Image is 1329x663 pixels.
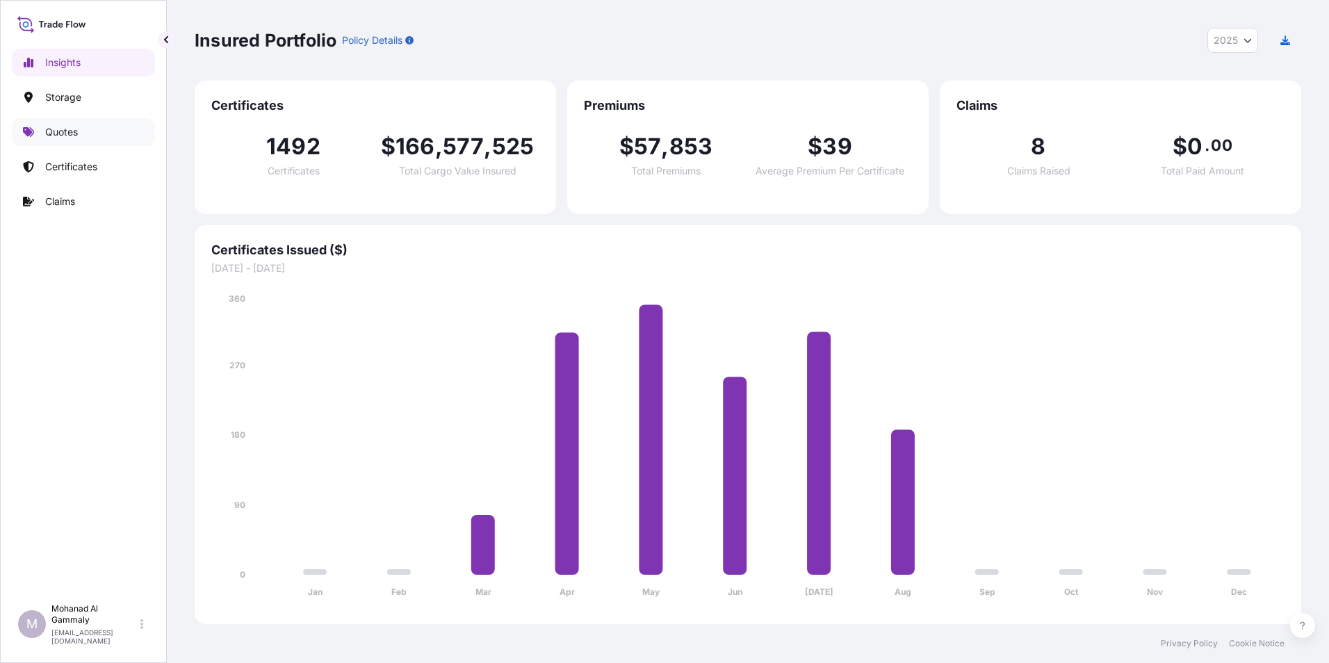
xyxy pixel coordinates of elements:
span: Total Premiums [631,166,701,176]
span: 39 [822,136,851,158]
p: Insured Portfolio [195,29,336,51]
a: Quotes [12,118,155,146]
span: , [435,136,443,158]
span: [DATE] - [DATE] [211,261,1285,275]
span: . [1205,140,1209,151]
span: $ [619,136,634,158]
span: Certificates [211,97,539,114]
p: Certificates [45,160,97,174]
tspan: 90 [234,500,245,510]
tspan: 360 [229,293,245,304]
span: Certificates Issued ($) [211,242,1285,259]
button: Year Selector [1207,28,1258,53]
tspan: Jun [728,587,742,597]
span: 166 [396,136,435,158]
tspan: Aug [895,587,911,597]
tspan: Jan [308,587,323,597]
span: $ [381,136,396,158]
span: Premiums [584,97,912,114]
p: Storage [45,90,81,104]
span: 00 [1211,140,1232,151]
a: Certificates [12,153,155,181]
p: Policy Details [342,33,402,47]
span: $ [808,136,822,158]
a: Privacy Policy [1161,638,1218,649]
tspan: Dec [1231,587,1247,597]
p: Claims [45,195,75,208]
p: [EMAIL_ADDRESS][DOMAIN_NAME] [51,628,138,645]
span: 1492 [266,136,320,158]
p: Mohanad Al Gammaly [51,603,138,625]
a: Storage [12,83,155,111]
tspan: 270 [229,360,245,370]
span: Total Paid Amount [1161,166,1244,176]
span: Average Premium Per Certificate [756,166,904,176]
span: $ [1173,136,1187,158]
tspan: Oct [1064,587,1079,597]
tspan: Sep [979,587,995,597]
span: Total Cargo Value Insured [399,166,516,176]
a: Claims [12,188,155,215]
span: , [484,136,491,158]
a: Cookie Notice [1229,638,1285,649]
span: Claims Raised [1007,166,1070,176]
tspan: 0 [240,569,245,580]
span: 0 [1187,136,1202,158]
span: M [26,617,38,631]
span: 57 [634,136,661,158]
tspan: May [642,587,660,597]
span: 8 [1031,136,1045,158]
tspan: Mar [475,587,491,597]
p: Insights [45,56,81,69]
tspan: 180 [231,429,245,440]
tspan: Apr [560,587,575,597]
span: 577 [443,136,484,158]
tspan: Feb [391,587,407,597]
span: 525 [492,136,535,158]
tspan: [DATE] [805,587,833,597]
span: , [661,136,669,158]
span: Certificates [268,166,320,176]
span: 853 [669,136,713,158]
a: Insights [12,49,155,76]
tspan: Nov [1147,587,1164,597]
p: Quotes [45,125,78,139]
span: Claims [956,97,1285,114]
span: 2025 [1214,33,1238,47]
